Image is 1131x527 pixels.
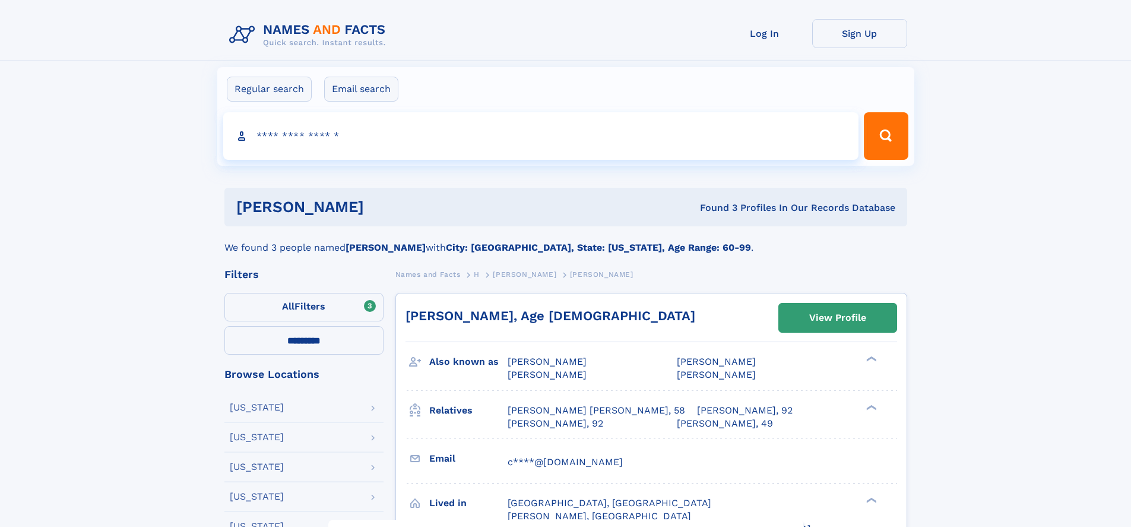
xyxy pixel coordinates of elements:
[863,496,877,504] div: ❯
[493,267,556,282] a: [PERSON_NAME]
[346,242,426,253] b: [PERSON_NAME]
[230,492,284,501] div: [US_STATE]
[779,304,896,332] a: View Profile
[508,510,691,522] span: [PERSON_NAME], [GEOGRAPHIC_DATA]
[224,19,395,51] img: Logo Names and Facts
[230,433,284,442] div: [US_STATE]
[812,19,907,48] a: Sign Up
[474,267,480,282] a: H
[677,356,756,367] span: [PERSON_NAME]
[324,77,398,102] label: Email search
[429,493,508,513] h3: Lived in
[446,242,751,253] b: City: [GEOGRAPHIC_DATA], State: [US_STATE], Age Range: 60-99
[532,201,895,214] div: Found 3 Profiles In Our Records Database
[570,270,633,279] span: [PERSON_NAME]
[224,293,384,321] label: Filters
[429,352,508,372] h3: Also known as
[508,404,685,417] a: [PERSON_NAME] [PERSON_NAME], 58
[395,267,461,282] a: Names and Facts
[863,403,877,411] div: ❯
[429,400,508,421] h3: Relatives
[809,304,866,332] div: View Profile
[717,19,812,48] a: Log In
[230,462,284,472] div: [US_STATE]
[282,301,294,312] span: All
[508,417,603,430] a: [PERSON_NAME], 92
[429,449,508,469] h3: Email
[474,270,480,279] span: H
[863,355,877,363] div: ❯
[223,112,859,160] input: search input
[230,403,284,412] div: [US_STATE]
[677,369,756,380] span: [PERSON_NAME]
[677,417,773,430] a: [PERSON_NAME], 49
[224,226,907,255] div: We found 3 people named with .
[508,356,587,367] span: [PERSON_NAME]
[697,404,793,417] a: [PERSON_NAME], 92
[493,270,556,279] span: [PERSON_NAME]
[864,112,908,160] button: Search Button
[508,369,587,380] span: [PERSON_NAME]
[227,77,312,102] label: Regular search
[508,497,711,509] span: [GEOGRAPHIC_DATA], [GEOGRAPHIC_DATA]
[405,308,695,323] a: [PERSON_NAME], Age [DEMOGRAPHIC_DATA]
[224,269,384,280] div: Filters
[236,200,532,214] h1: [PERSON_NAME]
[224,369,384,380] div: Browse Locations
